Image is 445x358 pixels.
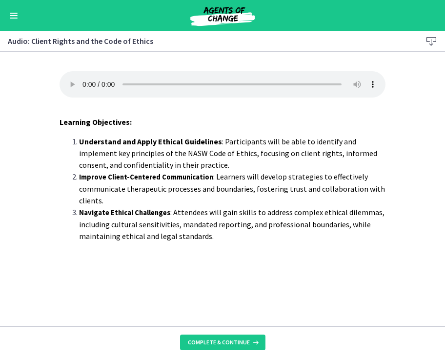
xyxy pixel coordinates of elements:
span: Understand and Apply Ethical Guidelines [79,137,222,146]
h3: Audio: Client Rights and the Code of Ethics [8,35,406,47]
span: : Learners will develop strategies to effectively communicate therapeutic processes and boundarie... [79,172,385,205]
button: Complete & continue [180,335,265,350]
span: Complete & continue [188,338,250,346]
span: Learning Objectives: [60,117,132,127]
strong: Navigate Ethical Challenges [79,208,170,217]
button: Enable menu [8,10,20,21]
img: Agents of Change [164,4,281,27]
strong: Improve Client-Centered Communication [79,173,213,181]
span: : Participants will be able to identify and implement key principles of the NASW Code of Ethics, ... [79,137,377,170]
span: : Attendees will gain skills to address complex ethical dilemmas, including cultural sensitivitie... [79,207,384,241]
